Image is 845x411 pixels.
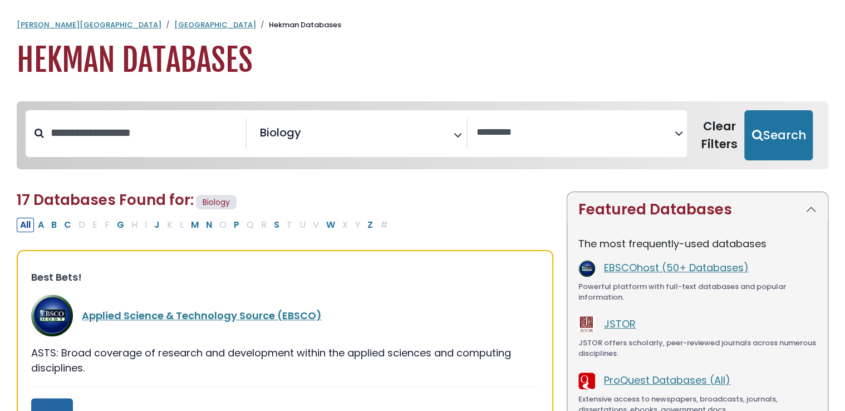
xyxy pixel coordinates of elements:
[17,101,828,169] nav: Search filters
[303,130,311,142] textarea: Search
[256,19,341,31] li: Hekman Databases
[744,110,813,160] button: Submit for Search Results
[35,218,47,232] button: Filter Results A
[82,309,322,322] a: Applied Science & Technology Source (EBSCO)
[230,218,243,232] button: Filter Results P
[17,217,392,231] div: Alpha-list to filter by first letter of database name
[196,195,237,210] span: Biology
[256,124,301,141] li: Biology
[151,218,163,232] button: Filter Results J
[31,271,539,283] h3: Best Bets!
[188,218,202,232] button: Filter Results M
[17,190,194,210] span: 17 Databases Found for:
[604,261,749,275] a: EBSCOhost (50+ Databases)
[364,218,376,232] button: Filter Results Z
[578,281,817,303] div: Powerful platform with full-text databases and popular information.
[578,236,817,251] p: The most frequently-used databases
[323,218,338,232] button: Filter Results W
[567,192,828,227] button: Featured Databases
[44,124,245,142] input: Search database by title or keyword
[578,337,817,359] div: JSTOR offers scholarly, peer-reviewed journals across numerous disciplines.
[17,19,161,30] a: [PERSON_NAME][GEOGRAPHIC_DATA]
[694,110,744,160] button: Clear Filters
[271,218,283,232] button: Filter Results S
[604,373,730,387] a: ProQuest Databases (All)
[17,218,34,232] button: All
[17,19,828,31] nav: breadcrumb
[203,218,215,232] button: Filter Results N
[31,345,539,375] div: ASTS: Broad coverage of research and development within the applied sciences and computing discip...
[48,218,60,232] button: Filter Results B
[260,124,301,141] span: Biology
[604,317,636,331] a: JSTOR
[61,218,75,232] button: Filter Results C
[17,42,828,79] h1: Hekman Databases
[174,19,256,30] a: [GEOGRAPHIC_DATA]
[114,218,127,232] button: Filter Results G
[476,127,675,139] textarea: Search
